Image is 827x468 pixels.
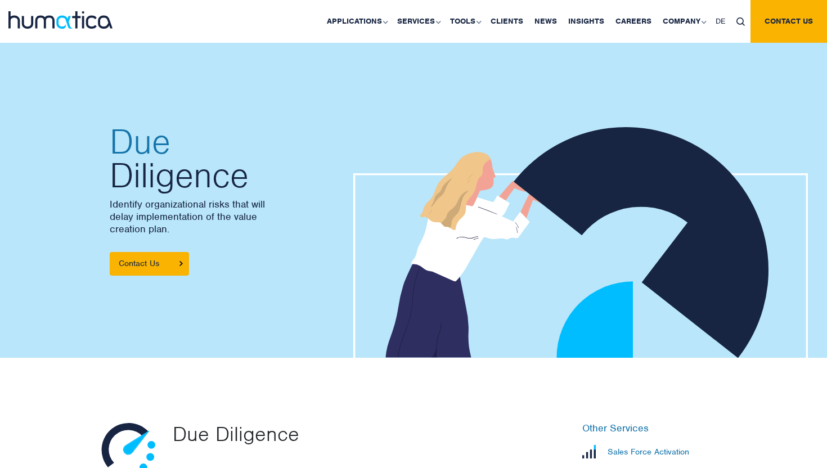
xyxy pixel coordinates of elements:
p: Due Diligence [173,422,512,445]
a: Contact Us [110,252,189,276]
img: arrowicon [179,261,183,266]
img: Sales Force Activation [582,445,596,458]
img: logo [8,11,113,29]
span: Due [110,125,402,159]
p: Sales Force Activation [608,447,689,457]
h6: Other Services [582,422,726,435]
img: about_banner1 [353,127,808,360]
span: DE [716,16,725,26]
img: search_icon [736,17,745,26]
p: Identify organizational risks that will delay implementation of the value creation plan. [110,198,402,235]
h2: Diligence [110,125,402,192]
